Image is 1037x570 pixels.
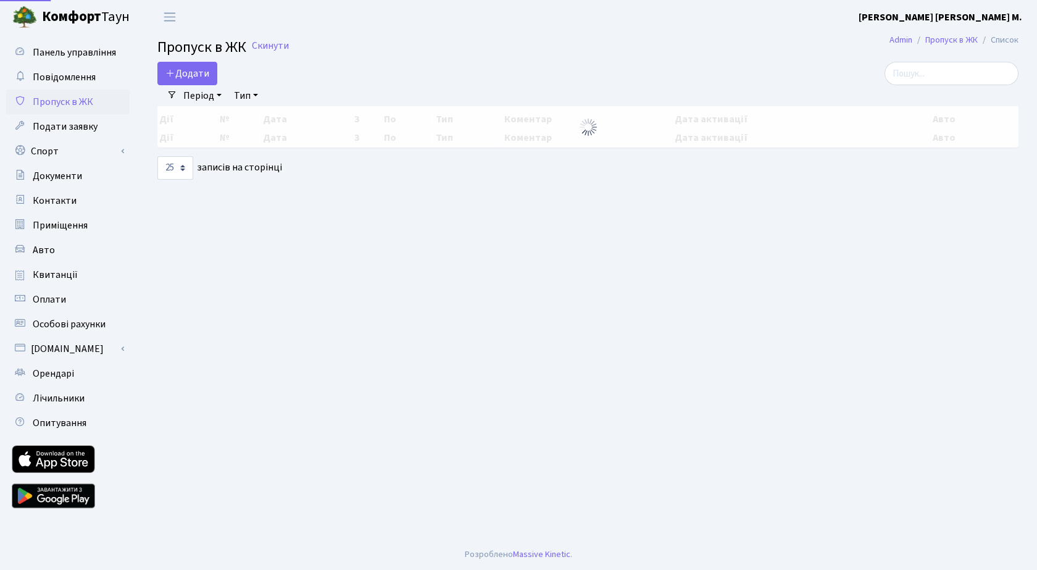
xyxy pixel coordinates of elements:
[33,268,78,282] span: Квитанції
[885,62,1018,85] input: Пошук...
[12,5,37,30] img: logo.png
[33,243,55,257] span: Авто
[6,65,130,90] a: Повідомлення
[513,548,570,561] a: Massive Kinetic
[33,46,116,59] span: Панель управління
[859,10,1022,25] a: [PERSON_NAME] [PERSON_NAME] М.
[33,120,98,133] span: Подати заявку
[859,10,1022,24] b: [PERSON_NAME] [PERSON_NAME] М.
[178,85,227,106] a: Період
[889,33,912,46] a: Admin
[465,548,572,561] div: Розроблено .
[42,7,101,27] b: Комфорт
[229,85,263,106] a: Тип
[33,219,88,232] span: Приміщення
[978,33,1018,47] li: Список
[33,194,77,207] span: Контакти
[157,156,282,180] label: записів на сторінці
[33,367,74,380] span: Орендарі
[6,337,130,361] a: [DOMAIN_NAME]
[6,411,130,435] a: Опитування
[6,287,130,312] a: Оплати
[33,317,106,331] span: Особові рахунки
[6,164,130,188] a: Документи
[6,139,130,164] a: Спорт
[6,188,130,213] a: Контакти
[33,392,85,405] span: Лічильники
[6,361,130,386] a: Орендарі
[871,27,1037,53] nav: breadcrumb
[154,7,185,27] button: Переключити навігацію
[6,40,130,65] a: Панель управління
[33,70,96,84] span: Повідомлення
[6,262,130,287] a: Квитанції
[252,40,289,52] a: Скинути
[157,36,246,58] span: Пропуск в ЖК
[165,67,209,80] span: Додати
[6,114,130,139] a: Подати заявку
[33,169,82,183] span: Документи
[6,90,130,114] a: Пропуск в ЖК
[578,117,598,137] img: Обробка...
[6,386,130,411] a: Лічильники
[925,33,978,46] a: Пропуск в ЖК
[157,156,193,180] select: записів на сторінці
[6,213,130,238] a: Приміщення
[6,312,130,337] a: Особові рахунки
[33,416,86,430] span: Опитування
[157,62,217,85] a: Додати
[33,293,66,306] span: Оплати
[6,238,130,262] a: Авто
[33,95,93,109] span: Пропуск в ЖК
[42,7,130,28] span: Таун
